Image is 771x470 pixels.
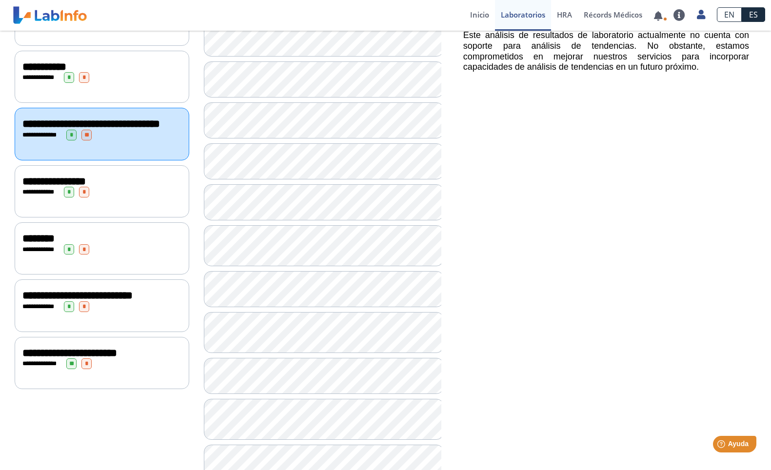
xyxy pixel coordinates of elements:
span: HRA [557,10,572,20]
a: EN [717,7,742,22]
a: ES [742,7,765,22]
iframe: Help widget launcher [684,432,760,459]
h5: Este análisis de resultados de laboratorio actualmente no cuenta con soporte para análisis de ten... [463,30,749,72]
